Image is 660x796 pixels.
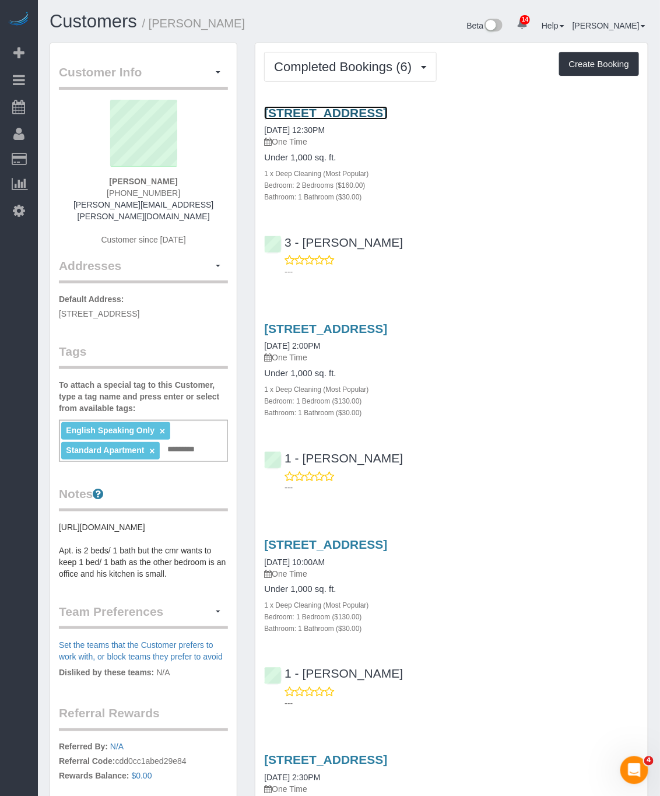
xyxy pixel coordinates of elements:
label: Rewards Balance: [59,770,129,782]
button: Create Booking [559,52,639,76]
legend: Team Preferences [59,603,228,629]
a: [DATE] 12:30PM [264,125,325,135]
a: $0.00 [132,772,152,781]
label: Referred By: [59,741,108,753]
a: [PERSON_NAME][EMAIL_ADDRESS][PERSON_NAME][DOMAIN_NAME] [73,200,213,221]
span: [STREET_ADDRESS] [59,309,139,318]
a: [DATE] 2:00PM [264,341,320,350]
legend: Customer Info [59,64,228,90]
small: 1 x Deep Cleaning (Most Popular) [264,601,368,609]
label: Default Address: [59,293,124,305]
h4: Under 1,000 sq. ft. [264,153,639,163]
label: To attach a special tag to this Customer, type a tag name and press enter or select from availabl... [59,379,228,414]
strong: [PERSON_NAME] [109,177,177,186]
a: × [160,426,165,436]
p: One Time [264,352,639,363]
a: [PERSON_NAME] [573,21,645,30]
span: Customer since [DATE] [101,235,186,244]
p: --- [285,266,639,278]
legend: Referral Rewards [59,705,228,731]
a: × [149,446,155,456]
span: [PHONE_NUMBER] [107,188,180,198]
a: 1 - [PERSON_NAME] [264,451,403,465]
span: Standard Apartment [66,446,144,455]
small: Bathroom: 1 Bathroom ($30.00) [264,409,361,417]
small: Bedroom: 2 Bedrooms ($160.00) [264,181,365,190]
span: Completed Bookings (6) [274,59,417,74]
small: Bathroom: 1 Bathroom ($30.00) [264,625,361,633]
a: [STREET_ADDRESS] [264,106,387,120]
p: One Time [264,136,639,148]
h4: Under 1,000 sq. ft. [264,584,639,594]
a: Customers [50,11,137,31]
a: [STREET_ADDRESS] [264,753,387,767]
a: [DATE] 2:30PM [264,773,320,783]
small: 1 x Deep Cleaning (Most Popular) [264,170,368,178]
a: 1 - [PERSON_NAME] [264,667,403,681]
small: Bedroom: 1 Bedroom ($130.00) [264,397,361,405]
label: Disliked by these teams: [59,667,154,679]
p: --- [285,482,639,493]
small: / [PERSON_NAME] [142,17,245,30]
p: cdd0cc1abed29e84 [59,741,228,785]
a: [DATE] 10:00AM [264,557,325,567]
a: Help [542,21,564,30]
img: New interface [483,19,503,34]
a: N/A [110,742,124,752]
a: [STREET_ADDRESS] [264,322,387,335]
iframe: Intercom live chat [620,756,648,784]
legend: Tags [59,343,228,369]
a: [STREET_ADDRESS] [264,538,387,551]
a: 3 - [PERSON_NAME] [264,236,403,249]
span: N/A [156,668,170,678]
small: 1 x Deep Cleaning (Most Popular) [264,385,368,394]
button: Completed Bookings (6) [264,52,437,82]
img: Automaid Logo [7,12,30,28]
p: --- [285,698,639,710]
a: 14 [511,12,533,37]
pre: [URL][DOMAIN_NAME] Apt. is 2 beds/ 1 bath but the cmr wants to keep 1 bed/ 1 bath as the other be... [59,521,228,580]
a: Set the teams that the Customer prefers to work with, or block teams they prefer to avoid [59,640,223,661]
label: Referral Code: [59,756,115,767]
a: Beta [467,21,503,30]
small: Bedroom: 1 Bedroom ($130.00) [264,613,361,621]
span: 14 [520,15,530,24]
p: One Time [264,568,639,580]
small: Bathroom: 1 Bathroom ($30.00) [264,193,361,201]
legend: Notes [59,485,228,511]
p: One Time [264,784,639,795]
h4: Under 1,000 sq. ft. [264,369,639,378]
span: English Speaking Only [66,426,155,435]
span: 4 [644,756,654,766]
